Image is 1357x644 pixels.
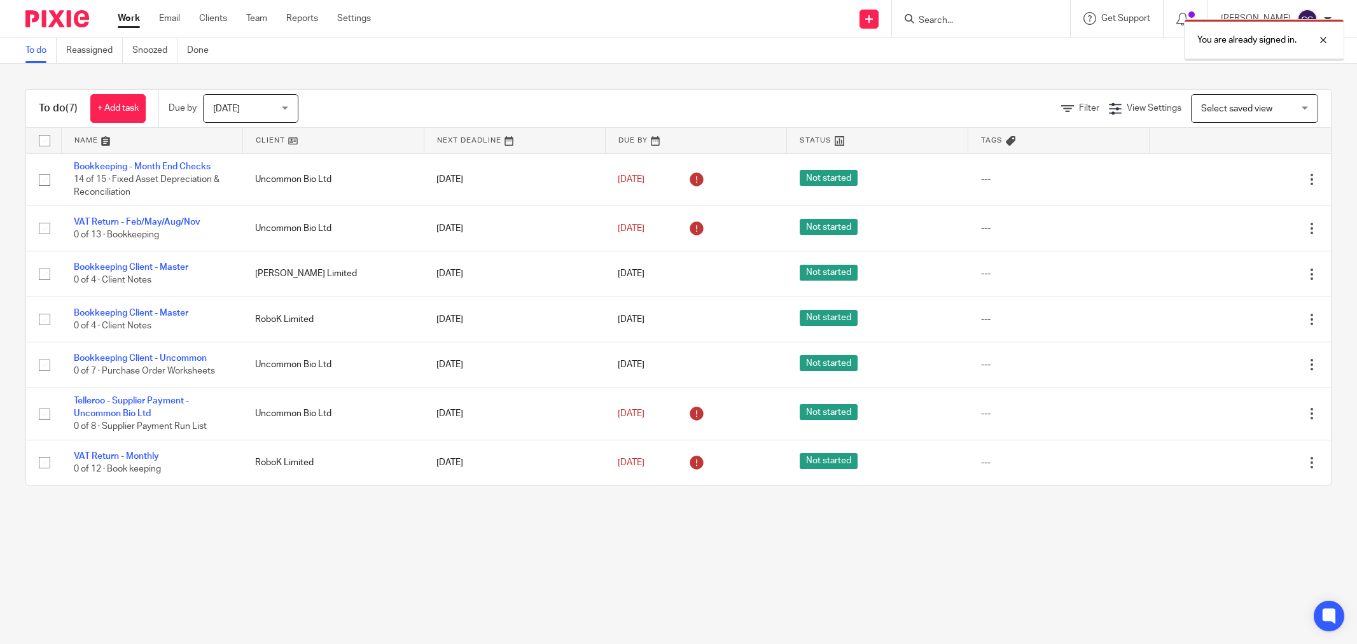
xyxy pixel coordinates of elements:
[74,162,211,171] a: Bookkeeping - Month End Checks
[618,409,644,418] span: [DATE]
[74,175,219,197] span: 14 of 15 · Fixed Asset Depreciation & Reconciliation
[981,358,1137,371] div: ---
[213,104,240,113] span: [DATE]
[118,12,140,25] a: Work
[337,12,371,25] a: Settings
[800,310,858,326] span: Not started
[1079,104,1099,113] span: Filter
[981,267,1137,280] div: ---
[25,10,89,27] img: Pixie
[39,102,78,115] h1: To do
[981,222,1137,235] div: ---
[618,270,644,279] span: [DATE]
[242,251,424,297] td: [PERSON_NAME] Limited
[242,153,424,206] td: Uncommon Bio Ltd
[242,297,424,342] td: RoboK Limited
[66,103,78,113] span: (7)
[242,388,424,440] td: Uncommon Bio Ltd
[242,440,424,485] td: RoboK Limited
[424,388,605,440] td: [DATE]
[74,423,207,431] span: 0 of 8 · Supplier Payment Run List
[618,224,644,233] span: [DATE]
[286,12,318,25] a: Reports
[618,458,644,467] span: [DATE]
[618,360,644,369] span: [DATE]
[242,206,424,251] td: Uncommon Bio Ltd
[74,218,200,227] a: VAT Return - Feb/May/Aug/Nov
[242,342,424,388] td: Uncommon Bio Ltd
[1201,104,1272,113] span: Select saved view
[800,170,858,186] span: Not started
[424,153,605,206] td: [DATE]
[981,173,1137,186] div: ---
[1297,9,1318,29] img: svg%3E
[187,38,218,63] a: Done
[981,407,1137,420] div: ---
[74,396,189,418] a: Telleroo - Supplier Payment - Uncommon Bio Ltd
[74,230,159,239] span: 0 of 13 · Bookkeeping
[424,206,605,251] td: [DATE]
[981,456,1137,469] div: ---
[25,38,57,63] a: To do
[74,309,188,318] a: Bookkeeping Client - Master
[981,313,1137,326] div: ---
[159,12,180,25] a: Email
[74,367,215,376] span: 0 of 7 · Purchase Order Worksheets
[981,137,1003,144] span: Tags
[66,38,123,63] a: Reassigned
[424,342,605,388] td: [DATE]
[618,175,644,184] span: [DATE]
[424,440,605,485] td: [DATE]
[618,315,644,324] span: [DATE]
[74,263,188,272] a: Bookkeeping Client - Master
[74,321,151,330] span: 0 of 4 · Client Notes
[74,276,151,285] span: 0 of 4 · Client Notes
[74,354,207,363] a: Bookkeeping Client - Uncommon
[132,38,177,63] a: Snoozed
[424,297,605,342] td: [DATE]
[74,452,159,461] a: VAT Return - Monthly
[800,404,858,420] span: Not started
[800,265,858,281] span: Not started
[424,251,605,297] td: [DATE]
[800,355,858,371] span: Not started
[90,94,146,123] a: + Add task
[199,12,227,25] a: Clients
[800,219,858,235] span: Not started
[246,12,267,25] a: Team
[169,102,197,115] p: Due by
[74,465,161,473] span: 0 of 12 · Book keeping
[800,453,858,469] span: Not started
[1197,34,1297,46] p: You are already signed in.
[1127,104,1181,113] span: View Settings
